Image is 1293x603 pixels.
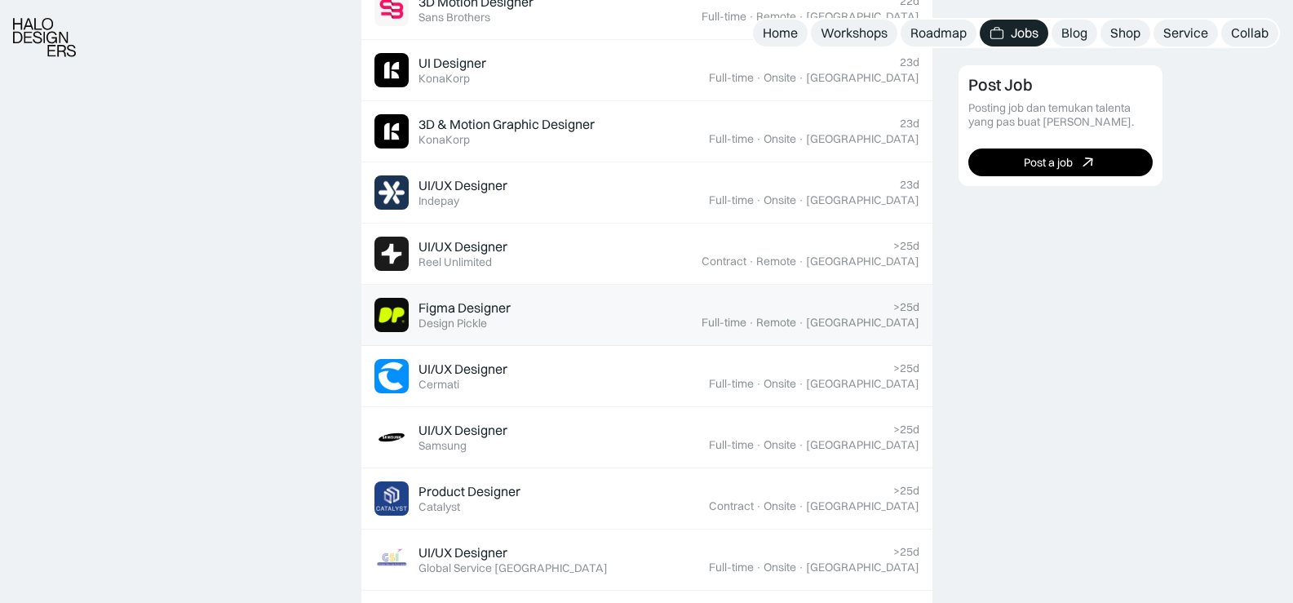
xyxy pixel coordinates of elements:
div: >25d [893,423,919,437]
div: [GEOGRAPHIC_DATA] [806,193,919,207]
div: · [755,377,762,391]
div: Samsung [418,439,467,453]
div: Jobs [1011,24,1038,42]
div: UI Designer [418,55,486,72]
a: Collab [1221,20,1278,47]
div: UI/UX Designer [418,361,507,378]
img: Job Image [374,359,409,393]
div: · [755,561,762,574]
img: Job Image [374,543,409,577]
img: Job Image [374,420,409,454]
a: Job Image3D & Motion Graphic DesignerKonaKorp23dFull-time·Onsite·[GEOGRAPHIC_DATA] [361,101,932,162]
div: 3D & Motion Graphic Designer [418,116,595,133]
div: 23d [900,55,919,69]
div: Service [1163,24,1208,42]
div: · [748,316,755,330]
div: Catalyst [418,500,460,514]
div: >25d [893,300,919,314]
div: 23d [900,117,919,131]
img: Job Image [374,237,409,271]
div: >25d [893,361,919,375]
div: Cermati [418,378,459,392]
div: · [748,10,755,24]
div: [GEOGRAPHIC_DATA] [806,316,919,330]
a: Job ImageFigma DesignerDesign Pickle>25dFull-time·Remote·[GEOGRAPHIC_DATA] [361,285,932,346]
div: · [798,316,804,330]
div: Onsite [764,499,796,513]
div: Full-time [709,377,754,391]
div: [GEOGRAPHIC_DATA] [806,377,919,391]
div: Reel Unlimited [418,255,492,269]
div: KonaKorp [418,72,470,86]
div: [GEOGRAPHIC_DATA] [806,438,919,452]
div: Global Service [GEOGRAPHIC_DATA] [418,561,608,575]
div: Onsite [764,438,796,452]
div: · [798,438,804,452]
div: · [798,561,804,574]
div: 23d [900,178,919,192]
div: [GEOGRAPHIC_DATA] [806,561,919,574]
div: Full-time [709,561,754,574]
a: Jobs [980,20,1048,47]
a: Job ImageUI/UX DesignerIndepay23dFull-time·Onsite·[GEOGRAPHIC_DATA] [361,162,932,224]
div: Sans Brothers [418,11,490,24]
a: Roadmap [901,20,976,47]
div: Posting job dan temukan talenta yang pas buat [PERSON_NAME]. [968,101,1153,129]
img: Job Image [374,114,409,149]
div: Design Pickle [418,317,487,330]
div: Full-time [709,71,754,85]
div: Onsite [764,561,796,574]
div: · [798,132,804,146]
div: · [755,193,762,207]
div: >25d [893,484,919,498]
div: · [798,193,804,207]
img: Job Image [374,298,409,332]
a: Job ImageUI/UX DesignerSamsung>25dFull-time·Onsite·[GEOGRAPHIC_DATA] [361,407,932,468]
div: · [798,255,804,268]
div: [GEOGRAPHIC_DATA] [806,132,919,146]
div: Roadmap [910,24,967,42]
div: Full-time [702,10,746,24]
div: Onsite [764,193,796,207]
a: Job ImageProduct DesignerCatalyst>25dContract·Onsite·[GEOGRAPHIC_DATA] [361,468,932,530]
div: Post Job [968,75,1033,95]
a: Post a job [968,149,1153,176]
div: Remote [756,316,796,330]
div: Figma Designer [418,299,511,317]
div: Blog [1061,24,1087,42]
a: Home [753,20,808,47]
a: Job ImageUI DesignerKonaKorp23dFull-time·Onsite·[GEOGRAPHIC_DATA] [361,40,932,101]
div: · [798,499,804,513]
a: Job ImageUI/UX DesignerGlobal Service [GEOGRAPHIC_DATA]>25dFull-time·Onsite·[GEOGRAPHIC_DATA] [361,530,932,591]
a: Job ImageUI/UX DesignerCermati>25dFull-time·Onsite·[GEOGRAPHIC_DATA] [361,346,932,407]
div: >25d [893,545,919,559]
div: Collab [1231,24,1269,42]
div: UI/UX Designer [418,177,507,194]
div: Full-time [702,316,746,330]
div: UI/UX Designer [418,422,507,439]
div: Full-time [709,193,754,207]
div: Onsite [764,71,796,85]
a: Service [1154,20,1218,47]
div: · [798,71,804,85]
div: [GEOGRAPHIC_DATA] [806,255,919,268]
div: Onsite [764,377,796,391]
img: Job Image [374,53,409,87]
a: Job ImageUI/UX DesignerReel Unlimited>25dContract·Remote·[GEOGRAPHIC_DATA] [361,224,932,285]
div: >25d [893,239,919,253]
div: Home [763,24,798,42]
div: Shop [1110,24,1140,42]
div: [GEOGRAPHIC_DATA] [806,71,919,85]
div: · [748,255,755,268]
div: · [755,499,762,513]
div: Contract [702,255,746,268]
div: Indepay [418,194,459,208]
div: KonaKorp [418,133,470,147]
div: UI/UX Designer [418,544,507,561]
div: Remote [756,10,796,24]
div: · [798,10,804,24]
a: Shop [1100,20,1150,47]
div: Onsite [764,132,796,146]
div: · [798,377,804,391]
div: [GEOGRAPHIC_DATA] [806,10,919,24]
